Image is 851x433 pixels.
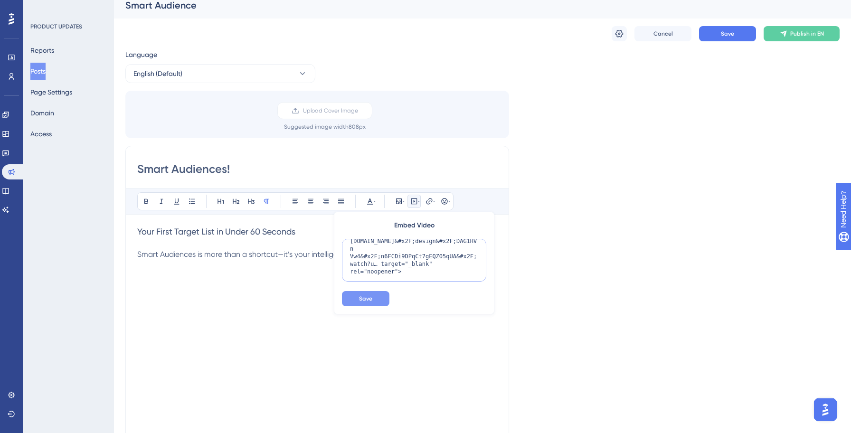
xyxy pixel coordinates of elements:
button: Reports [30,42,54,59]
div: PRODUCT UPDATES [30,23,82,30]
span: Embed Video [394,220,435,231]
span: Upload Cover Image [303,107,358,114]
span: Your First Target List in Under 60 Seconds [137,226,295,236]
span: Language [125,49,157,60]
span: Publish in EN [790,30,824,38]
span: Smart Audiences is more than a shortcut—it’s your intelligent launchpad for prospecting. [137,250,441,259]
button: English (Default) [125,64,315,83]
button: Save [342,291,389,306]
button: Posts [30,63,46,80]
iframe: UserGuiding AI Assistant Launcher [811,395,840,424]
div: Suggested image width 808 px [284,123,366,131]
button: Access [30,125,52,142]
span: Save [359,295,372,302]
span: English (Default) [133,68,182,79]
span: Save [721,30,734,38]
input: Post Title [137,161,497,177]
button: Domain [30,104,54,122]
button: Page Settings [30,84,72,101]
span: Cancel [653,30,673,38]
textarea: <div style="position: relative; width: 100%; height: 0; padding-top: 56.2500%; padding-bottom: 0;... [342,239,486,282]
span: Need Help? [22,2,59,14]
button: Publish in EN [764,26,840,41]
button: Cancel [634,26,691,41]
button: Save [699,26,756,41]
